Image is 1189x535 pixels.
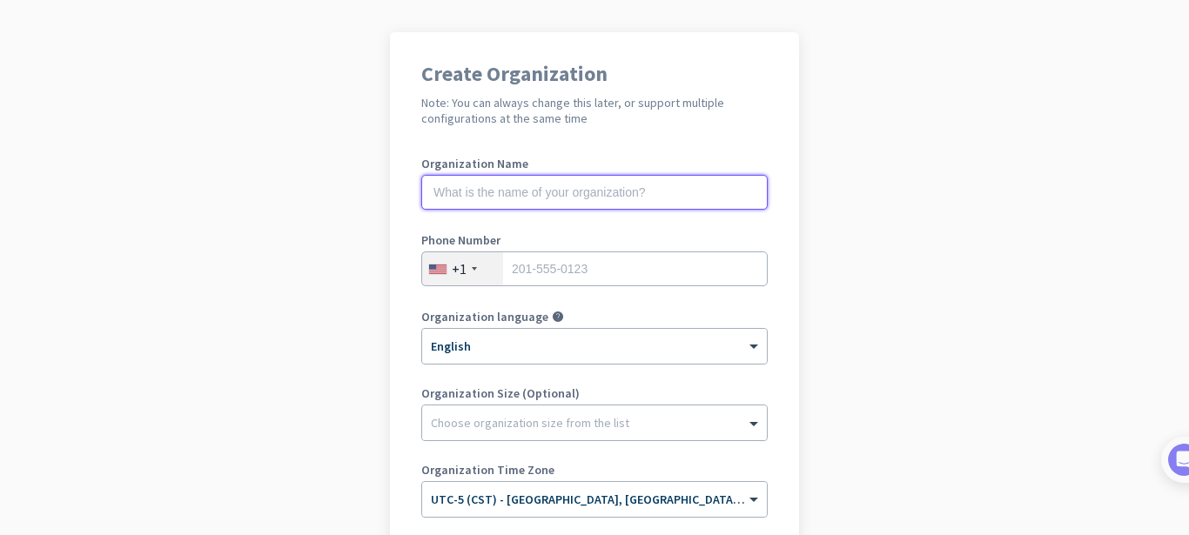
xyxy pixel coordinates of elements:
[421,64,768,84] h1: Create Organization
[452,260,467,278] div: +1
[421,387,768,399] label: Organization Size (Optional)
[421,95,768,126] h2: Note: You can always change this later, or support multiple configurations at the same time
[421,464,768,476] label: Organization Time Zone
[421,251,768,286] input: 201-555-0123
[421,311,548,323] label: Organization language
[421,157,768,170] label: Organization Name
[552,311,564,323] i: help
[421,234,768,246] label: Phone Number
[421,175,768,210] input: What is the name of your organization?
